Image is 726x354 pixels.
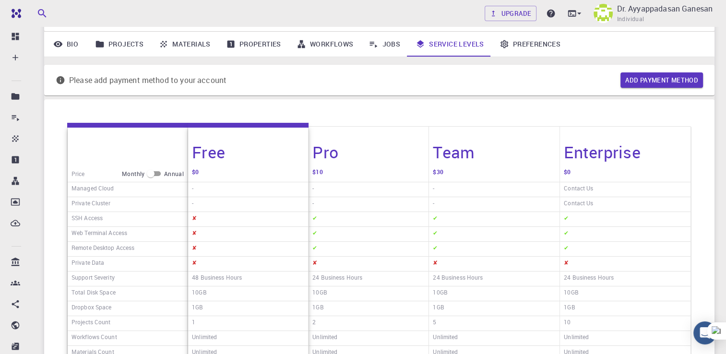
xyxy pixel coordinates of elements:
[312,228,317,240] h6: ✔
[564,317,571,330] h6: 10
[564,302,575,315] h6: 1GB
[564,272,614,285] h6: 24 Business Hours
[564,183,593,196] h6: Contact Us
[485,6,537,21] a: Upgrade
[433,167,443,181] h6: $30
[312,287,327,300] h6: 10GB
[164,169,184,179] span: Annual
[71,243,134,255] h6: Remote Desktop Access
[122,169,145,179] span: Monthly
[312,243,317,255] h6: ✔
[192,258,197,270] h6: ✘
[71,272,115,285] h6: Support Severity
[433,142,475,162] h4: Team
[312,142,338,162] h4: Pro
[408,32,492,57] a: Service Levels
[433,183,434,196] h6: -
[620,72,703,88] button: Add payment method
[564,258,569,270] h6: ✘
[312,332,337,344] h6: Unlimited
[289,32,361,57] a: Workflows
[19,7,54,15] span: Support
[69,74,226,86] p: Please add payment method to your account
[71,287,116,300] h6: Total Disk Space
[433,243,438,255] h6: ✔
[433,317,436,330] h6: 5
[617,3,713,14] p: Dr. Ayyappadasan Ganesan
[564,167,571,181] h6: $0
[433,213,438,225] h6: ✔
[192,272,242,285] h6: 48 Business Hours
[192,287,206,300] h6: 10GB
[192,243,197,255] h6: ✘
[192,142,225,162] h4: Free
[312,302,323,315] h6: 1GB
[312,213,317,225] h6: ✔
[564,243,569,255] h6: ✔
[151,32,218,57] a: Materials
[192,213,197,225] h6: ✘
[594,4,613,23] img: Dr. Ayyappadasan Ganesan
[71,183,114,196] h6: Managed Cloud
[71,169,85,179] h6: Price
[71,228,127,240] h6: Web Terminal Access
[71,302,111,315] h6: Dropbox Space
[87,32,151,57] a: Projects
[312,167,322,181] h6: $10
[192,317,195,330] h6: 1
[564,198,593,211] h6: Contact Us
[44,32,87,57] a: Bio
[192,332,217,344] h6: Unlimited
[192,167,199,181] h6: $0
[218,32,289,57] a: Properties
[361,32,408,57] a: Jobs
[312,198,314,211] h6: -
[433,302,444,315] h6: 1GB
[71,332,117,344] h6: Workflows Count
[71,213,103,225] h6: SSH Access
[192,228,197,240] h6: ✘
[71,317,111,330] h6: Projects Count
[433,258,438,270] h6: ✘
[192,198,193,211] h6: -
[617,14,644,24] span: Individual
[312,258,317,270] h6: ✘
[564,142,641,162] h4: Enterprise
[433,332,458,344] h6: Unlimited
[564,228,569,240] h6: ✔
[433,287,447,300] h6: 10GB
[192,183,193,196] h6: -
[564,213,569,225] h6: ✔
[564,287,578,300] h6: 10GB
[433,198,434,211] h6: -
[693,321,716,344] div: Open Intercom Messenger
[492,32,568,57] a: Preferences
[312,183,314,196] h6: -
[71,258,104,270] h6: Private Data
[433,228,438,240] h6: ✔
[192,302,203,315] h6: 1GB
[433,272,483,285] h6: 24 Business Hours
[564,332,589,344] h6: Unlimited
[312,317,316,330] h6: 2
[71,198,110,211] h6: Private Cluster
[8,9,21,18] img: logo
[312,272,362,285] h6: 24 Business Hours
